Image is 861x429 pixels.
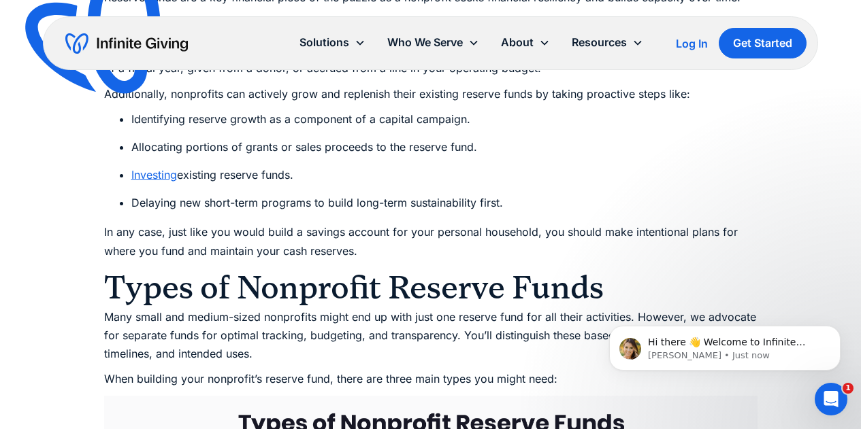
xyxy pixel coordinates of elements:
[815,383,847,415] iframe: Intercom live chat
[104,223,758,260] p: In any case, just like you would build a savings account for your personal household, you should ...
[131,166,758,184] li: existing reserve funds.
[299,33,349,52] div: Solutions
[843,383,854,394] span: 1
[676,38,708,49] div: Log In
[104,308,758,364] p: Many small and medium-sized nonprofits might end up with just one reserve fund for all their acti...
[589,297,861,392] iframe: Intercom notifications message
[289,28,376,57] div: Solutions
[65,33,188,54] a: home
[131,110,758,128] li: Identifying reserve growth as a component of a capital campaign.
[719,28,807,58] a: Get Started
[376,28,490,57] div: Who We Serve
[490,28,561,57] div: About
[387,33,463,52] div: Who We Serve
[104,370,758,388] p: When building your nonprofit’s reserve fund, there are three main types you might need:
[676,35,708,52] a: Log In
[131,194,758,212] li: Delaying new short-term programs to build long-term sustainability first.
[572,33,627,52] div: Resources
[104,85,758,103] p: Additionally, nonprofits can actively grow and replenish their existing reserve funds by taking p...
[131,138,758,156] li: Allocating portions of grants or sales proceeds to the reserve fund.
[501,33,534,52] div: About
[131,168,177,182] a: Investing
[561,28,654,57] div: Resources
[104,267,758,308] h2: Types of Nonprofit Reserve Funds
[104,14,758,41] h3: Where Do Nonprofit Operating Reserves Come From?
